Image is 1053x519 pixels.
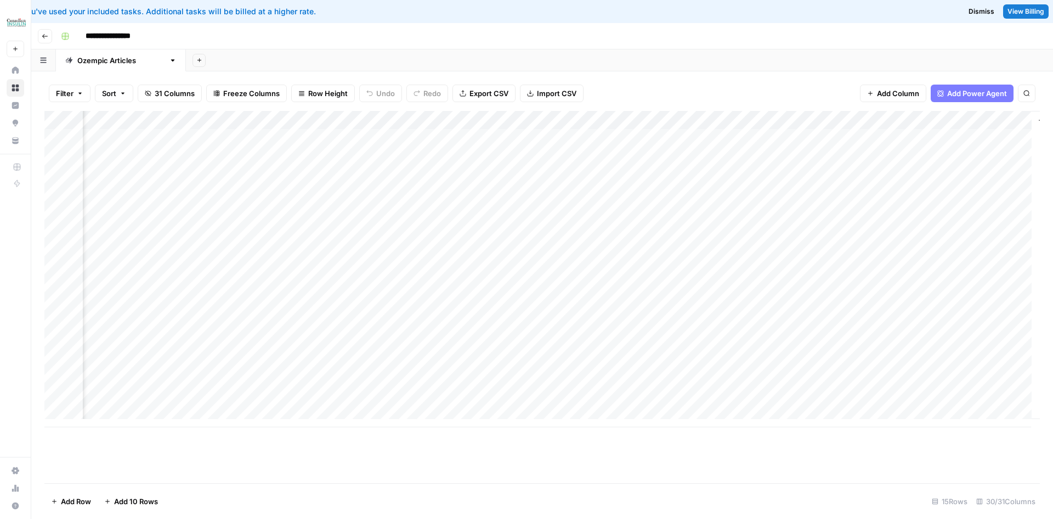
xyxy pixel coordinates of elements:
[308,88,348,99] span: Row Height
[7,497,24,515] button: Help + Support
[423,88,441,99] span: Redo
[56,88,73,99] span: Filter
[77,55,165,66] div: [MEDICAL_DATA] Articles
[7,114,24,132] a: Opportunities
[452,85,516,102] button: Export CSV
[7,462,24,479] a: Settings
[98,493,165,510] button: Add 10 Rows
[406,85,448,102] button: Redo
[7,62,24,79] a: Home
[927,493,972,510] div: 15 Rows
[931,85,1014,102] button: Add Power Agent
[44,493,98,510] button: Add Row
[1003,4,1049,19] a: View Billing
[61,496,91,507] span: Add Row
[155,88,195,99] span: 31 Columns
[7,132,24,149] a: Your Data
[7,479,24,497] a: Usage
[223,88,280,99] span: Freeze Columns
[520,85,584,102] button: Import CSV
[947,88,1007,99] span: Add Power Agent
[138,85,202,102] button: 31 Columns
[7,13,26,32] img: BCI Logo
[95,85,133,102] button: Sort
[877,88,919,99] span: Add Column
[56,49,186,71] a: [MEDICAL_DATA] Articles
[291,85,355,102] button: Row Height
[49,85,90,102] button: Filter
[969,7,994,16] span: Dismiss
[114,496,158,507] span: Add 10 Rows
[469,88,508,99] span: Export CSV
[7,79,24,97] a: Browse
[7,9,24,36] button: Workspace: BCI
[964,4,999,19] button: Dismiss
[9,6,638,17] div: You've used your included tasks. Additional tasks will be billed at a higher rate.
[537,88,576,99] span: Import CSV
[860,85,926,102] button: Add Column
[1007,7,1044,16] span: View Billing
[206,85,287,102] button: Freeze Columns
[972,493,1040,510] div: 30/31 Columns
[7,97,24,114] a: Insights
[376,88,395,99] span: Undo
[359,85,402,102] button: Undo
[102,88,116,99] span: Sort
